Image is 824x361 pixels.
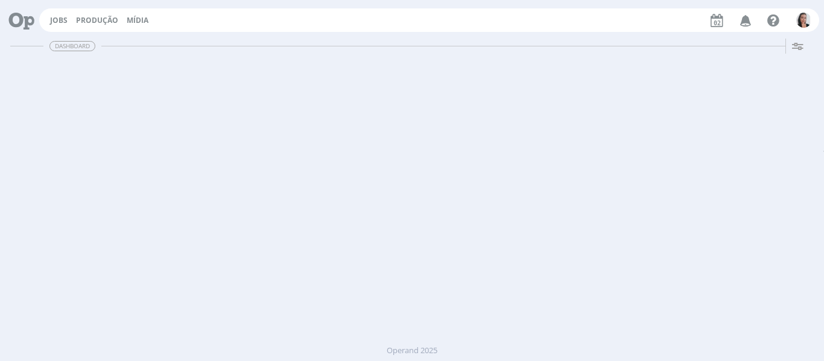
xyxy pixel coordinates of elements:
[127,15,148,25] a: Mídia
[76,15,118,25] a: Produção
[796,10,812,31] button: C
[49,41,95,51] span: Dashboard
[50,15,68,25] a: Jobs
[123,16,152,25] button: Mídia
[46,16,71,25] button: Jobs
[796,13,811,28] img: C
[72,16,122,25] button: Produção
